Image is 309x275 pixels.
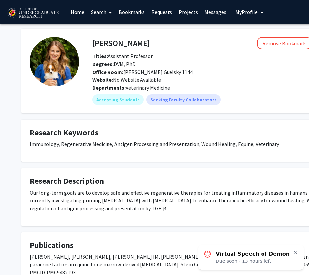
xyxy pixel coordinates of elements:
[115,0,148,23] a: Bookmarks
[67,0,88,23] a: Home
[92,37,150,49] h4: [PERSON_NAME]
[92,53,108,59] b: Titles:
[146,94,221,105] mat-chip: Seeking Faculty Collaborators
[201,0,230,23] a: Messages
[88,0,115,23] a: Search
[92,69,123,75] b: Office Room:
[92,84,126,91] b: Departments:
[92,76,161,83] span: No Website Available
[92,61,114,67] b: Degrees:
[92,61,136,67] span: DVM, PhD
[92,94,144,105] mat-chip: Accepting Students
[30,37,79,86] img: Profile Picture
[148,0,175,23] a: Requests
[92,53,153,59] span: Assistant Professor
[126,84,170,91] span: Veterinary Medicine
[235,9,258,15] span: My Profile
[175,0,201,23] a: Projects
[92,69,193,75] span: [PERSON_NAME] Guelsky 1144
[92,76,113,83] b: Website:
[5,5,61,21] img: University of Maryland Logo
